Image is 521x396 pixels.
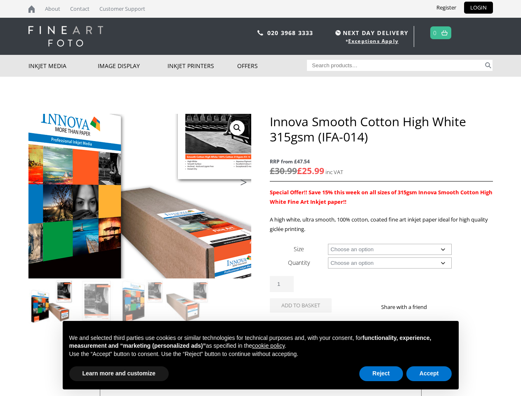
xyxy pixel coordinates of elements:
a: 020 3968 3333 [267,29,314,37]
img: twitter sharing button [447,304,453,310]
a: View full-screen image gallery [230,120,245,135]
span: Special Offer!! Save 15% this week on all sizes of 315gsm Innova Smooth Cotton High White Fine Ar... [270,189,493,205]
h1: Innova Smooth Cotton High White 315gsm (IFA-014) [270,114,493,144]
a: Inkjet Media [28,55,98,77]
a: Exceptions Apply [348,38,398,45]
img: Innova Smooth Cotton High White 315gsm (IFA-014) - Image 4 [165,279,210,323]
strong: functionality, experience, measurement and “marketing (personalized ads)” [69,335,431,349]
a: Register [430,2,462,14]
img: Innova Smooth Cotton High White 315gsm (IFA-014) - Image 3 [120,279,164,323]
p: Use the “Accept” button to consent. Use the “Reject” button to continue without accepting. [69,350,452,358]
img: facebook sharing button [437,304,443,310]
img: phone.svg [257,30,263,35]
a: LOGIN [464,2,493,14]
input: Search products… [307,60,483,71]
p: We and selected third parties use cookies or similar technologies for technical purposes and, wit... [69,334,452,350]
button: Add to basket [270,298,332,313]
label: Quantity [288,259,310,266]
img: Innova Smooth Cotton High White 315gsm (IFA-014) [29,279,73,323]
button: Learn more and customize [69,366,169,381]
img: basket.svg [441,30,448,35]
img: logo-white.svg [28,26,103,47]
div: Notice [56,314,465,396]
p: A high white, ultra smooth, 100% cotton, coated fine art inkjet paper ideal for high quality gicl... [270,215,493,234]
a: cookie policy [252,342,285,349]
img: email sharing button [457,304,463,310]
span: NEXT DAY DELIVERY [333,28,408,38]
p: Share with a friend [381,302,437,312]
button: Accept [406,366,452,381]
bdi: 25.99 [297,165,324,177]
label: Size [294,245,304,253]
input: Product quantity [270,276,294,292]
span: RRP from £47.54 [270,157,493,166]
bdi: 30.99 [270,165,297,177]
img: Innova Smooth Cotton High White 315gsm (IFA-014) - Image 2 [74,279,119,323]
button: Search [483,60,493,71]
a: Image Display [98,55,167,77]
a: Offers [237,55,307,77]
a: 0 [433,27,437,39]
button: Reject [359,366,403,381]
span: £ [270,165,275,177]
span: £ [297,165,302,177]
a: Inkjet Printers [167,55,237,77]
img: time.svg [335,30,341,35]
